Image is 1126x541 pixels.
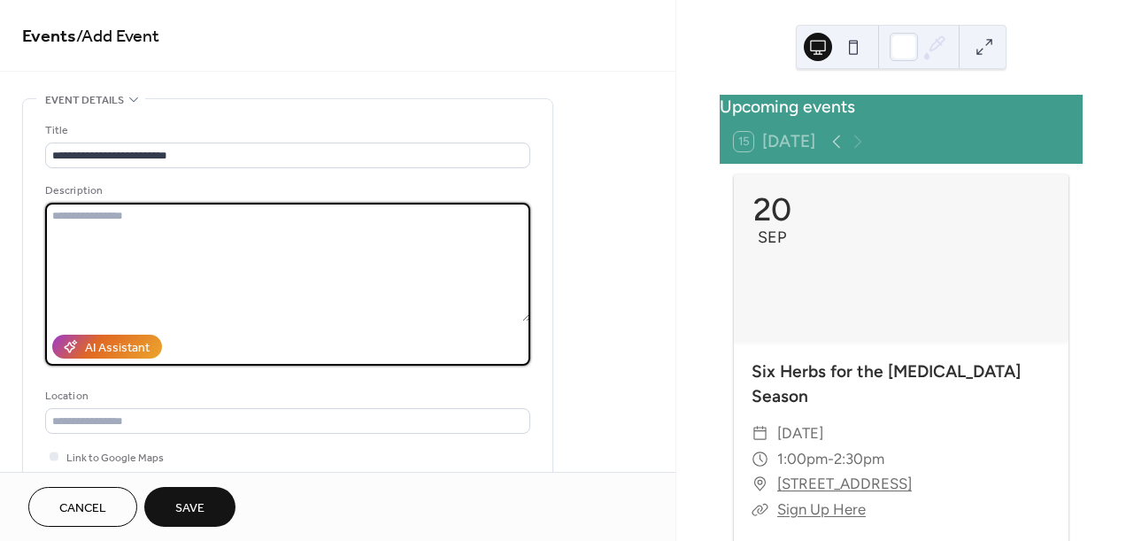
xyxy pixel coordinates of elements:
[45,387,527,406] div: Location
[752,421,768,446] div: ​
[144,487,235,527] button: Save
[828,446,834,472] span: -
[753,194,791,226] div: 20
[834,446,884,472] span: 2:30pm
[777,471,912,497] a: [STREET_ADDRESS]
[758,229,786,245] div: Sep
[752,471,768,497] div: ​
[59,499,106,518] span: Cancel
[777,500,866,518] a: Sign Up Here
[52,335,162,359] button: AI Assistant
[45,182,527,200] div: Description
[45,121,527,140] div: Title
[175,499,204,518] span: Save
[720,95,1083,120] div: Upcoming events
[66,449,164,468] span: Link to Google Maps
[45,91,124,110] span: Event details
[777,421,823,446] span: [DATE]
[22,19,76,54] a: Events
[28,487,137,527] button: Cancel
[752,446,768,472] div: ​
[752,361,1021,407] a: Six Herbs for the [MEDICAL_DATA] Season
[777,446,828,472] span: 1:00pm
[76,19,159,54] span: / Add Event
[85,339,150,358] div: AI Assistant
[752,497,768,522] div: ​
